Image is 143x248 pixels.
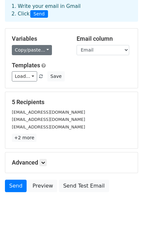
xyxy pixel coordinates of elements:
[7,3,136,18] div: 1. Write your email in Gmail 2. Click
[12,117,85,122] small: [EMAIL_ADDRESS][DOMAIN_NAME]
[28,180,57,192] a: Preview
[77,35,131,42] h5: Email column
[12,99,131,106] h5: 5 Recipients
[30,10,48,18] span: Send
[12,134,36,142] a: +2 more
[47,71,64,81] button: Save
[59,180,109,192] a: Send Test Email
[12,45,52,55] a: Copy/paste...
[12,124,85,129] small: [EMAIL_ADDRESS][DOMAIN_NAME]
[12,159,131,166] h5: Advanced
[12,71,37,81] a: Load...
[12,110,85,115] small: [EMAIL_ADDRESS][DOMAIN_NAME]
[12,62,40,69] a: Templates
[12,35,67,42] h5: Variables
[110,216,143,248] iframe: Chat Widget
[5,180,27,192] a: Send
